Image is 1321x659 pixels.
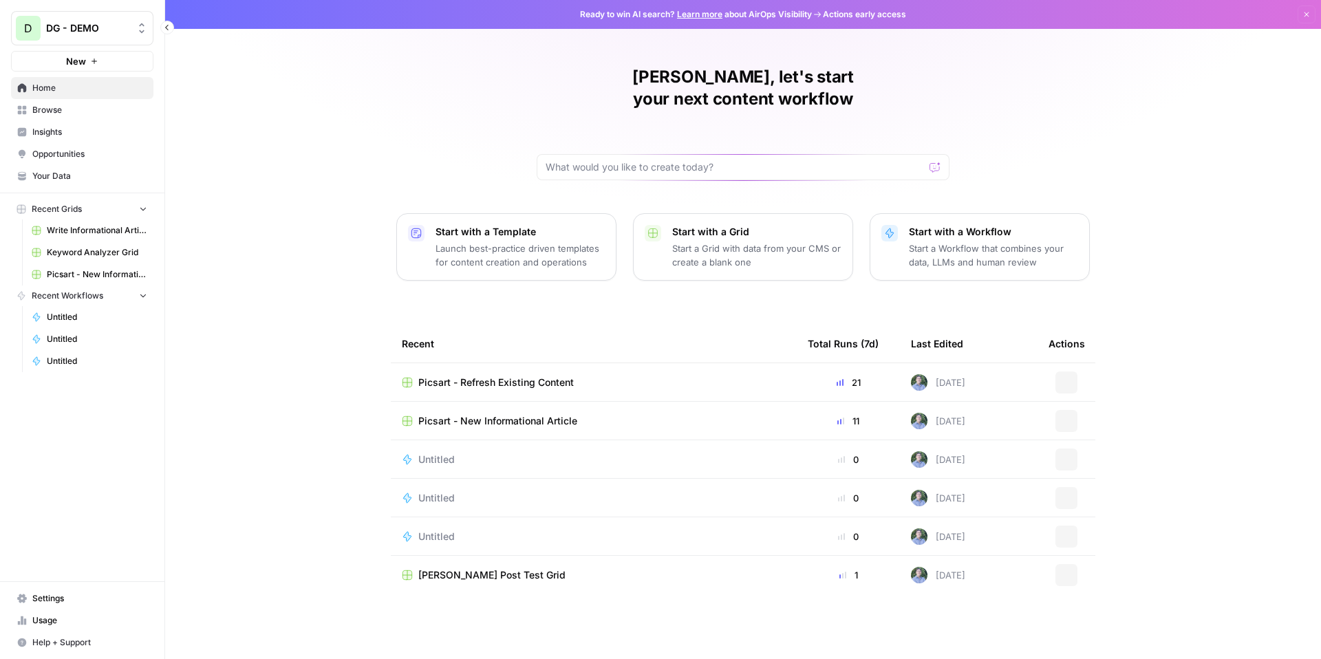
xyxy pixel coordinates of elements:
[911,528,927,545] img: f99d8lwoqhc1ne2bwf7b49ov7y8s
[909,241,1078,269] p: Start a Workflow that combines your data, LLMs and human review
[436,241,605,269] p: Launch best-practice driven templates for content creation and operations
[672,225,841,239] p: Start with a Grid
[402,568,786,582] a: [PERSON_NAME] Post Test Grid
[402,325,786,363] div: Recent
[808,530,889,543] div: 0
[911,567,927,583] img: f99d8lwoqhc1ne2bwf7b49ov7y8s
[418,568,566,582] span: [PERSON_NAME] Post Test Grid
[911,374,927,391] img: f99d8lwoqhc1ne2bwf7b49ov7y8s
[47,355,147,367] span: Untitled
[11,199,153,219] button: Recent Grids
[32,636,147,649] span: Help + Support
[32,290,103,302] span: Recent Workflows
[402,491,786,505] a: Untitled
[418,530,455,543] span: Untitled
[47,311,147,323] span: Untitled
[418,453,455,466] span: Untitled
[47,268,147,281] span: Picsart - New Informational Article
[11,11,153,45] button: Workspace: DG - DEMO
[47,224,147,237] span: Write Informational Article
[25,350,153,372] a: Untitled
[402,414,786,428] a: Picsart - New Informational Article
[25,263,153,285] a: Picsart - New Informational Article
[47,246,147,259] span: Keyword Analyzer Grid
[32,148,147,160] span: Opportunities
[11,285,153,306] button: Recent Workflows
[11,631,153,653] button: Help + Support
[418,491,455,505] span: Untitled
[25,219,153,241] a: Write Informational Article
[32,592,147,605] span: Settings
[909,225,1078,239] p: Start with a Workflow
[911,374,965,391] div: [DATE]
[911,490,927,506] img: f99d8lwoqhc1ne2bwf7b49ov7y8s
[32,126,147,138] span: Insights
[46,21,129,35] span: DG - DEMO
[402,530,786,543] a: Untitled
[11,121,153,143] a: Insights
[911,325,963,363] div: Last Edited
[580,8,812,21] span: Ready to win AI search? about AirOps Visibility
[911,413,927,429] img: f99d8lwoqhc1ne2bwf7b49ov7y8s
[672,241,841,269] p: Start a Grid with data from your CMS or create a blank one
[25,306,153,328] a: Untitled
[911,567,965,583] div: [DATE]
[808,325,879,363] div: Total Runs (7d)
[47,333,147,345] span: Untitled
[11,143,153,165] a: Opportunities
[402,453,786,466] a: Untitled
[418,414,577,428] span: Picsart - New Informational Article
[32,170,147,182] span: Your Data
[537,66,949,110] h1: [PERSON_NAME], let's start your next content workflow
[808,453,889,466] div: 0
[32,82,147,94] span: Home
[24,20,32,36] span: D
[823,8,906,21] span: Actions early access
[436,225,605,239] p: Start with a Template
[32,203,82,215] span: Recent Grids
[808,376,889,389] div: 21
[546,160,924,174] input: What would you like to create today?
[402,376,786,389] a: Picsart - Refresh Existing Content
[418,376,574,389] span: Picsart - Refresh Existing Content
[11,165,153,187] a: Your Data
[32,614,147,627] span: Usage
[11,99,153,121] a: Browse
[11,609,153,631] a: Usage
[911,490,965,506] div: [DATE]
[25,328,153,350] a: Untitled
[911,451,927,468] img: f99d8lwoqhc1ne2bwf7b49ov7y8s
[808,491,889,505] div: 0
[25,241,153,263] a: Keyword Analyzer Grid
[911,451,965,468] div: [DATE]
[11,77,153,99] a: Home
[11,587,153,609] a: Settings
[396,213,616,281] button: Start with a TemplateLaunch best-practice driven templates for content creation and operations
[870,213,1090,281] button: Start with a WorkflowStart a Workflow that combines your data, LLMs and human review
[633,213,853,281] button: Start with a GridStart a Grid with data from your CMS or create a blank one
[911,528,965,545] div: [DATE]
[677,9,722,19] a: Learn more
[32,104,147,116] span: Browse
[1049,325,1085,363] div: Actions
[11,51,153,72] button: New
[808,414,889,428] div: 11
[66,54,86,68] span: New
[808,568,889,582] div: 1
[911,413,965,429] div: [DATE]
